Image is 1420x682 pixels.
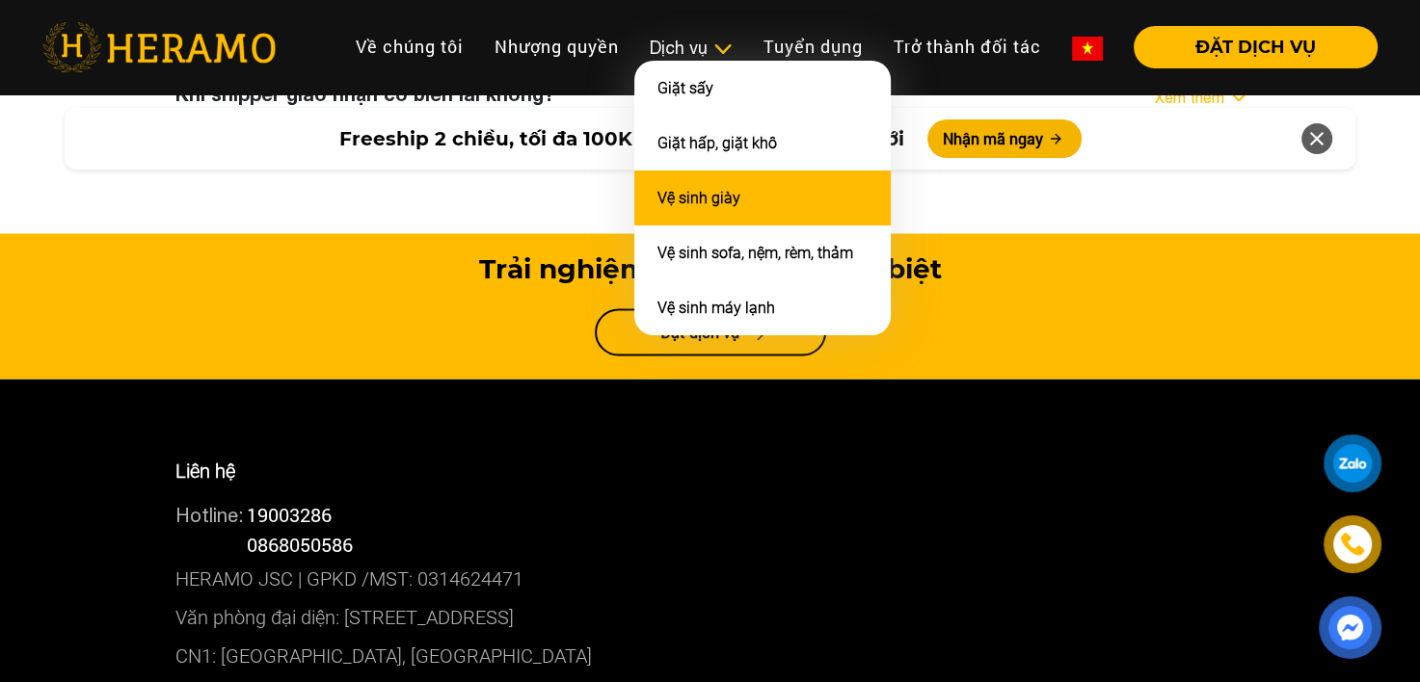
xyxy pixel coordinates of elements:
img: phone-icon [1342,534,1363,555]
a: ĐẶT DỊCH VỤ [1118,39,1378,56]
button: Nhận mã ngay [927,119,1082,158]
a: Nhượng quyền [479,26,634,67]
img: vn-flag.png [1072,37,1103,61]
a: 19003286 [247,501,332,526]
h3: Trải nghiệm để thấy sự khác biệt [175,252,1246,285]
a: Tuyển dụng [748,26,878,67]
button: ĐẶT DỊCH VỤ [1134,26,1378,68]
p: CN1: [GEOGRAPHIC_DATA], [GEOGRAPHIC_DATA] [175,636,1246,674]
a: phone-icon [1326,518,1379,570]
span: 0868050586 [247,531,353,556]
a: Về chúng tôi [340,26,479,67]
p: Liên hệ [175,456,1246,485]
a: Vệ sinh giày [657,189,740,207]
a: Giặt hấp, giặt khô [657,134,777,152]
p: Văn phòng đại diện: [STREET_ADDRESS] [175,597,1246,636]
div: Dịch vụ [650,35,733,61]
img: heramo-logo.png [42,22,276,72]
img: subToggleIcon [712,39,733,59]
a: Giặt sấy [657,79,713,97]
p: HERAMO JSC | GPKD /MST: 0314624471 [175,559,1246,597]
span: Hotline: [175,503,243,525]
a: Đặt dịch vụ [595,308,826,355]
a: Vệ sinh sofa, nệm, rèm, thảm [657,244,853,262]
a: Trở thành đối tác [878,26,1057,67]
a: Vệ sinh máy lạnh [657,299,775,317]
span: Freeship 2 chiều, tối đa 100K dành cho khách hàng mới [339,124,904,153]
